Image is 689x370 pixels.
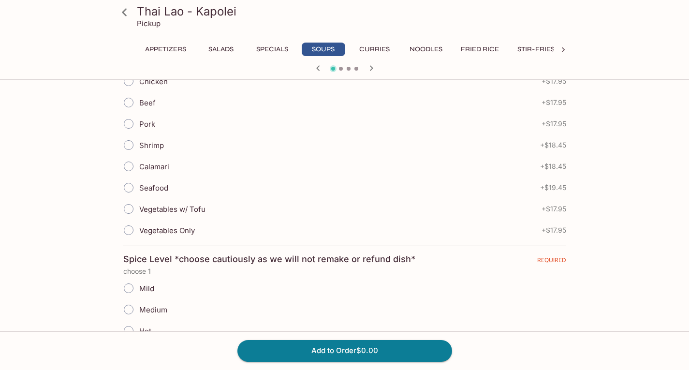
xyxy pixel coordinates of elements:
[139,162,169,171] span: Calamari
[137,4,569,19] h3: Thai Lao - Kapolei
[123,254,415,265] h4: Spice Level *choose cautiously as we will not remake or refund dish*
[542,77,566,85] span: + $17.95
[139,205,205,214] span: Vegetables w/ Tofu
[139,326,151,336] span: Hot
[302,43,345,56] button: Soups
[139,119,155,129] span: Pork
[199,43,243,56] button: Salads
[540,163,566,170] span: + $18.45
[542,205,566,213] span: + $17.95
[540,184,566,192] span: + $19.45
[140,43,191,56] button: Appetizers
[237,340,452,361] button: Add to Order$0.00
[542,120,566,128] span: + $17.95
[139,226,195,235] span: Vegetables Only
[540,141,566,149] span: + $18.45
[455,43,504,56] button: Fried Rice
[542,99,566,106] span: + $17.95
[404,43,448,56] button: Noodles
[137,19,161,28] p: Pickup
[542,226,566,234] span: + $17.95
[123,267,566,275] p: choose 1
[512,43,560,56] button: Stir-Fries
[139,77,168,86] span: Chicken
[250,43,294,56] button: Specials
[139,141,164,150] span: Shrimp
[537,256,566,267] span: REQUIRED
[139,305,167,314] span: Medium
[139,284,154,293] span: Mild
[139,98,156,107] span: Beef
[353,43,396,56] button: Curries
[139,183,168,192] span: Seafood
